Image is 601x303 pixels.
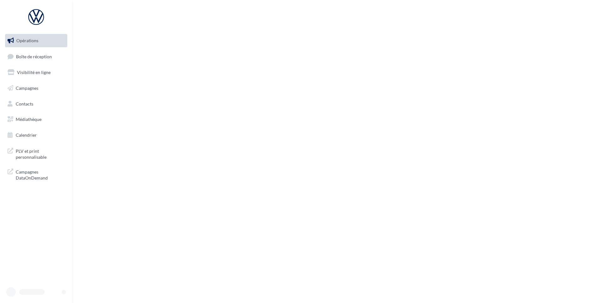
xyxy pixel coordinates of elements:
a: Campagnes [4,82,69,95]
span: Médiathèque [16,117,41,122]
span: Visibilité en ligne [17,70,51,75]
a: Visibilité en ligne [4,66,69,79]
a: Campagnes DataOnDemand [4,165,69,184]
span: Contacts [16,101,33,106]
a: Contacts [4,97,69,111]
a: Calendrier [4,129,69,142]
a: Boîte de réception [4,50,69,63]
span: Calendrier [16,132,37,138]
a: Médiathèque [4,113,69,126]
span: Opérations [16,38,38,43]
a: PLV et print personnalisable [4,144,69,163]
span: Campagnes [16,85,38,91]
span: Boîte de réception [16,54,52,59]
a: Opérations [4,34,69,47]
span: Campagnes DataOnDemand [16,168,65,181]
span: PLV et print personnalisable [16,147,65,160]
